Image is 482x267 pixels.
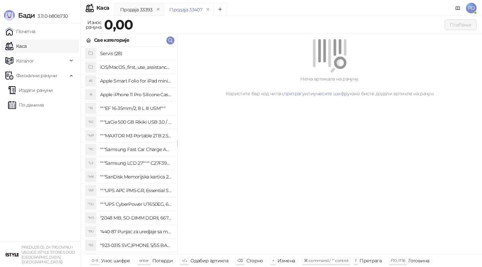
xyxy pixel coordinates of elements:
[92,258,98,263] span: 0-9
[100,254,172,264] h4: "923-0448 SVC,IPHONE,TOURQUE DRIVER KIT .65KGF- CM Šrafciger "
[100,130,172,141] h4: """MAXTOR M3 Portable 2TB 2.5"""" crni eksterni hard disk HX-M201TCB/GM"""
[85,103,96,114] div: "18
[81,47,177,254] div: grid
[85,254,96,264] div: "SD
[85,213,96,223] div: "MS
[169,6,202,13] div: Продаја 33407
[100,158,172,168] h4: """Samsung LCD 27"""" C27F390FHUXEN"""
[96,5,109,11] div: Каса
[214,3,227,16] button: Add tab
[185,75,474,97] div: Нема артикала на рачуну. Користите бар код читач, или како бисте додали артикле на рачун.
[85,171,96,182] div: "MK
[100,199,172,210] h4: """UPS CyberPower UT650EG, 650VA/360W , line-int., s_uko, desktop"""
[104,16,133,33] strong: 0,00
[182,258,187,263] span: ↑/↓
[100,117,172,127] h4: """LaCie 500 GB Rikiki USB 3.0 / Ultra Compact & Resistant aluminum / USB 3.0 / 2.5"""""""
[453,3,463,13] a: Документација
[120,6,153,13] div: Продаја 33393
[100,48,172,59] h4: Servis (28)
[16,54,34,68] span: Каталог
[85,117,96,127] div: "5G
[466,3,477,13] span: PD
[408,256,429,265] div: Готовина
[5,39,26,53] a: Каса
[100,226,172,237] h4: "440-87 Punjac za uredjaje sa micro USB portom 4/1, Stand."
[246,256,263,265] div: Сторно
[100,62,172,73] h4: iOS/MacOS_first_use_assistance (4)
[355,258,356,263] span: f
[190,256,228,265] div: Одабир артикла
[5,248,19,261] img: 64x64-companyLogo-77b92cf4-9946-4f36-9751-bf7bb5fd2c7d.png
[18,11,35,19] span: Бади
[85,76,96,86] div: AS
[21,245,75,264] small: PREDUZEĆE ZA TRGOVINU I USLUGE ISTYLE STORES DOO [GEOGRAPHIC_DATA] ([GEOGRAPHIC_DATA])
[272,258,274,263] span: +
[152,256,173,265] div: Потврди
[445,19,477,30] button: Плаћање
[154,7,163,12] button: remove
[8,84,53,97] a: Издати рачуни
[85,185,96,196] div: "AP
[100,213,172,223] h4: "2048 MB, SO-DIMM DDRII, 667 MHz, Napajanje 1,8 0,1 V, Latencija CL5"
[94,36,129,44] div: Све категорије
[284,91,305,97] a: претрагу
[100,144,172,155] h4: """Samsung Fast Car Charge Adapter, brzi auto punja_, boja crna"""
[204,7,212,12] button: remove
[85,240,96,251] div: "S5
[5,25,35,38] a: Почетна
[100,240,172,251] h4: "923-0315 SVC,IPHONE 5/5S BATTERY REMOVAL TRAY Držač za iPhone sa kojim se otvara display
[85,130,96,141] div: "MP
[35,13,68,19] span: 3.11.0-b80b730
[277,256,295,265] div: Измена
[85,158,96,168] div: "L2
[100,185,172,196] h4: """UPS APC PM5-GR, Essential Surge Arrest,5 utic_nica"""
[16,69,57,82] span: Фискални рачуни
[8,98,44,112] a: По данима
[391,258,405,263] span: F10 / F16
[304,258,348,263] span: ⌘ command / ⌃ control
[101,256,130,265] div: Унос шифре
[100,103,172,114] h4: """EF 16-35mm/2, 8 L III USM"""
[237,258,243,263] span: ⌫
[100,89,172,100] h4: Apple iPhone 11 Pro Silicone Case - Black
[359,256,382,265] div: Претрага
[314,91,350,97] a: унесите шифру
[84,18,103,31] div: Износ рачуна
[85,199,96,210] div: "CU
[139,258,149,263] span: enter
[100,76,172,86] h4: Apple Smart Folio for iPad mini (A17 Pro) - Sage
[100,171,172,182] h4: """SanDisk Memorijska kartica 256GB microSDXC sa SD adapterom SDSQXA1-256G-GN6MA - Extreme PLUS, ...
[85,89,96,100] div: AI
[85,226,96,237] div: "PU
[85,144,96,155] div: "FC
[4,10,15,21] img: Logo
